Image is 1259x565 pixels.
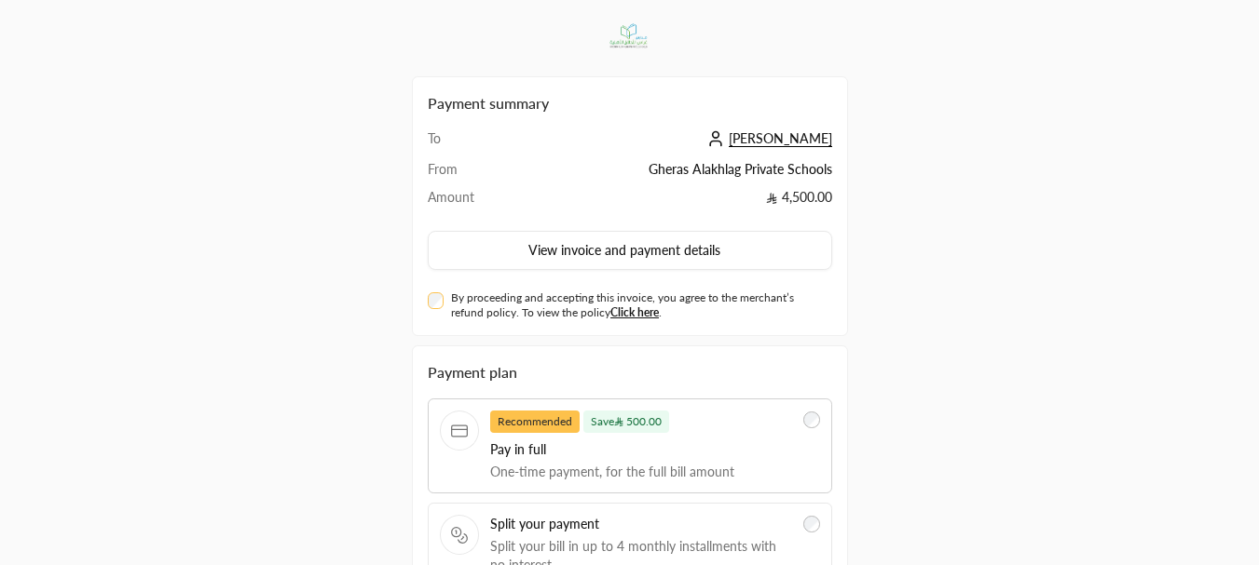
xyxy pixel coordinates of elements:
[583,410,670,433] span: Save 500.00
[490,440,792,459] span: Pay in full
[428,231,832,270] button: View invoice and payment details
[490,463,792,481] span: One-time payment, for the full bill amount
[428,160,510,188] td: From
[428,361,832,383] div: Payment plan
[451,290,824,320] label: By proceeding and accepting this invoice, you agree to the merchant’s refund policy. To view the ...
[428,129,510,160] td: To
[729,130,832,147] span: [PERSON_NAME]
[803,516,820,532] input: Split your paymentSplit your bill in up to 4 monthly installments with no interest
[509,160,831,188] td: Gheras Alakhlag Private Schools
[428,188,510,216] td: Amount
[509,188,831,216] td: 4,500.00
[599,11,660,61] img: Company Logo
[490,515,792,533] span: Split your payment
[803,411,820,428] input: RecommendedSave 500.00Pay in fullOne-time payment, for the full bill amount
[703,130,832,146] a: [PERSON_NAME]
[428,92,832,114] h2: Payment summary
[490,410,580,433] span: Recommended
[610,305,659,319] a: Click here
